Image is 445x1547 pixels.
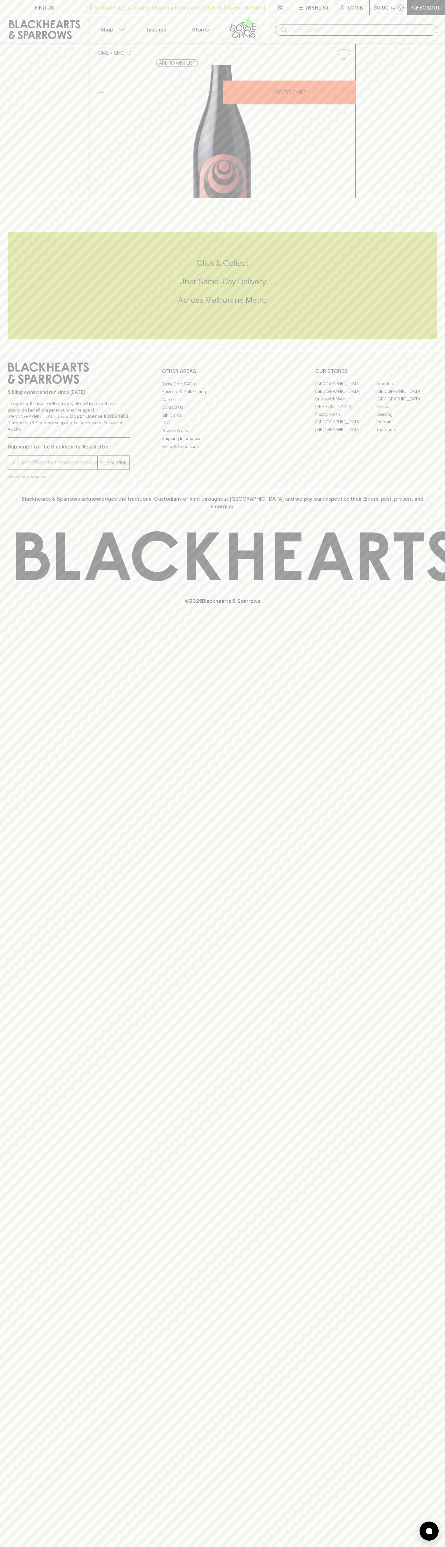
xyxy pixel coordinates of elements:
button: Add to wishlist [156,59,198,67]
p: ADD TO CART [272,88,306,96]
p: Login [348,4,364,11]
input: Try "Pinot noir" [290,25,432,35]
a: [GEOGRAPHIC_DATA] [315,426,376,434]
p: $0.00 [373,4,389,11]
p: Checkout [412,4,441,11]
input: e.g. jane@blackheartsandsparrows.com.au [13,457,97,468]
a: [GEOGRAPHIC_DATA] [315,380,376,388]
img: bubble-icon [426,1528,432,1534]
a: SHOP [114,50,128,56]
button: ADD TO CART [223,81,356,104]
a: [GEOGRAPHIC_DATA] [376,388,437,395]
p: We will never spam you [8,473,130,480]
a: Stores [178,15,223,44]
a: Privacy Policy [162,427,284,434]
a: Brunswick West [315,395,376,403]
a: [GEOGRAPHIC_DATA] [315,388,376,395]
a: FAQ's [162,419,284,427]
a: Fitzroy [376,403,437,411]
p: Stores [192,26,209,33]
p: SUBSCRIBE [100,459,127,466]
a: Gift Cards [162,411,284,419]
p: Wishlist [305,4,330,11]
a: Prahran [376,418,437,426]
h5: Click & Collect [8,258,437,268]
a: Tastings [134,15,178,44]
p: Blackhearts & Sparrows acknowledges the traditional Custodians of land throughout [GEOGRAPHIC_DAT... [12,495,433,510]
div: Call to action block [8,232,437,339]
a: HOME [94,50,109,56]
button: Add to wishlist [335,46,353,63]
p: FIND US [35,4,54,11]
a: [GEOGRAPHIC_DATA] [376,395,437,403]
p: 0 [399,6,402,9]
p: It is against the law to sell or supply alcohol to, or to obtain alcohol on behalf of a person un... [8,400,130,432]
a: Fitzroy North [315,411,376,418]
p: Tastings [146,26,166,33]
a: [GEOGRAPHIC_DATA] [315,418,376,426]
a: Bottle Drop FAQ's [162,380,284,388]
a: Terms & Conditions [162,442,284,450]
a: Business & Bulk Gifting [162,388,284,396]
h5: Across Melbourne Metro [8,295,437,305]
strong: Liquor License #32064953 [70,414,128,419]
a: [PERSON_NAME] [315,403,376,411]
a: Braddon [376,380,437,388]
a: Contact Us [162,404,284,411]
a: Geelong [376,411,437,418]
p: Shop [101,26,113,33]
a: Shipping Information [162,435,284,442]
a: Thornbury [376,426,437,434]
a: Careers [162,396,284,403]
p: OTHER AREAS [162,367,284,375]
img: 39946.png [89,65,355,198]
button: SUBSCRIBE [98,456,129,470]
h5: Uber Same-Day Delivery [8,276,437,287]
button: Shop [89,15,134,44]
p: Sibling owned and run since [DATE] [8,389,130,395]
p: Subscribe to The Blackhearts Newsletter [8,443,130,450]
p: OUR STORES [315,367,437,375]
